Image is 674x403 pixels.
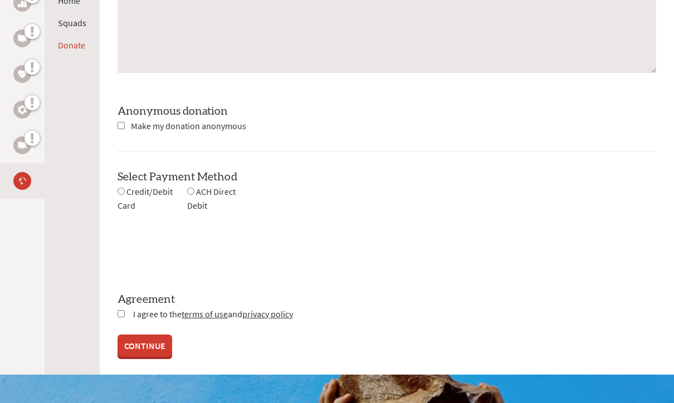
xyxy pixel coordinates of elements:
[242,308,293,320] a: privacy policy
[118,171,237,183] label: Select Payment Method
[118,335,172,357] a: CONTINUE
[13,136,31,154] a: Impact
[13,101,31,119] a: STEM
[18,105,27,114] img: STEM
[58,17,86,28] a: Squads
[18,176,27,185] img: Medical
[118,226,287,269] iframe: reCAPTCHA
[58,40,85,51] a: Donate
[18,35,27,42] img: Education
[118,186,173,211] span: Credit/Debit Card
[13,172,31,190] a: Medical
[18,141,27,149] img: Impact
[58,16,86,30] li: Squads
[187,186,236,211] span: ACH Direct Debit
[118,292,656,307] label: Agreement
[58,38,86,52] li: Donate
[131,120,246,131] span: Make my donation anonymous
[118,106,228,117] label: Anonymous donation
[13,30,31,47] a: Education
[13,65,31,83] a: Health
[18,70,27,77] img: Health
[182,308,228,320] a: terms of use
[133,308,293,320] span: I agree to the and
